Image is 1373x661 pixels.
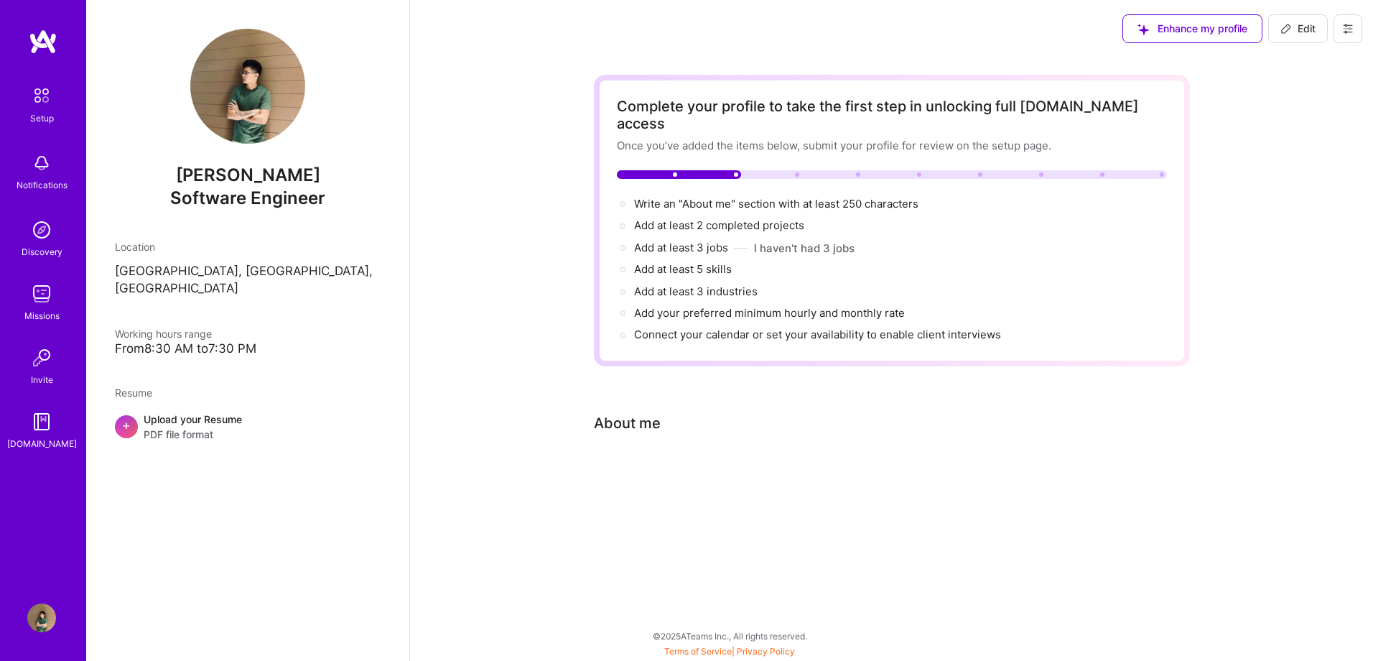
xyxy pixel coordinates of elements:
[86,618,1373,654] div: © 2025 ATeams Inc., All rights reserved.
[115,263,381,297] p: [GEOGRAPHIC_DATA], [GEOGRAPHIC_DATA], [GEOGRAPHIC_DATA]
[634,262,732,276] span: Add at least 5 skills
[634,241,728,254] span: Add at least 3 jobs
[144,427,242,442] span: PDF file format
[24,604,60,632] a: User Avatar
[594,412,661,434] div: About me
[115,328,212,340] span: Working hours range
[617,98,1167,132] div: Complete your profile to take the first step in unlocking full [DOMAIN_NAME] access
[27,343,56,372] img: Invite
[115,165,381,186] span: [PERSON_NAME]
[22,244,62,259] div: Discovery
[634,306,905,320] span: Add your preferred minimum hourly and monthly rate
[634,285,758,298] span: Add at least 3 industries
[31,372,53,387] div: Invite
[737,646,795,657] a: Privacy Policy
[754,241,855,256] button: I haven't had 3 jobs
[115,239,381,254] div: Location
[122,417,131,433] span: +
[170,188,325,208] span: Software Engineer
[27,216,56,244] img: discovery
[1137,22,1247,36] span: Enhance my profile
[17,177,68,193] div: Notifications
[27,279,56,308] img: teamwork
[664,646,795,657] span: |
[1280,22,1316,36] span: Edit
[115,412,381,442] div: +Upload your ResumePDF file format
[634,328,1001,341] span: Connect your calendar or set your availability to enable client interviews
[27,407,56,436] img: guide book
[7,436,77,451] div: [DOMAIN_NAME]
[24,308,60,323] div: Missions
[617,138,1167,153] div: Once you’ve added the items below, submit your profile for review on the setup page.
[29,29,57,55] img: logo
[27,149,56,177] img: bell
[27,80,57,111] img: setup
[30,111,54,126] div: Setup
[634,218,804,232] span: Add at least 2 completed projects
[27,604,56,632] img: User Avatar
[190,29,305,144] img: User Avatar
[634,197,921,211] span: Write an "About me" section with at least 250 characters
[1268,14,1328,43] button: Edit
[664,646,732,657] a: Terms of Service
[144,412,242,442] div: Upload your Resume
[115,387,152,399] span: Resume
[115,341,381,356] div: From 8:30 AM to 7:30 PM
[1137,24,1149,35] i: icon SuggestedTeams
[1122,14,1262,43] button: Enhance my profile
